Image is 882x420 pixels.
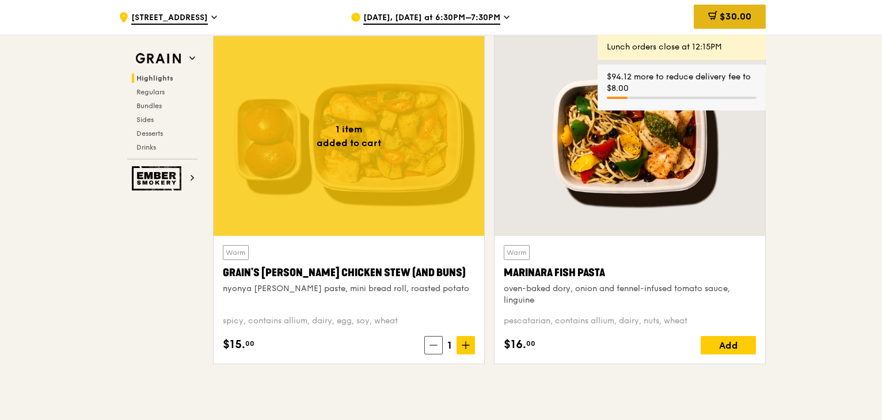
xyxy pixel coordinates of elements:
span: $16. [504,336,526,353]
span: [STREET_ADDRESS] [131,12,208,25]
span: Highlights [136,74,173,82]
div: spicy, contains allium, dairy, egg, soy, wheat [223,315,475,327]
div: Grain's [PERSON_NAME] Chicken Stew (and buns) [223,265,475,281]
span: $15. [223,336,245,353]
span: Sides [136,116,154,124]
div: Marinara Fish Pasta [504,265,756,281]
div: nyonya [PERSON_NAME] paste, mini bread roll, roasted potato [223,283,475,295]
div: oven-baked dory, onion and fennel-infused tomato sauce, linguine [504,283,756,306]
div: pescatarian, contains allium, dairy, nuts, wheat [504,315,756,327]
span: Regulars [136,88,165,96]
span: 00 [526,339,535,348]
span: Bundles [136,102,162,110]
span: 00 [245,339,254,348]
span: $30.00 [720,11,751,22]
img: Grain web logo [132,48,185,69]
img: Ember Smokery web logo [132,166,185,190]
span: [DATE], [DATE] at 6:30PM–7:30PM [363,12,500,25]
div: Warm [223,245,249,260]
span: Desserts [136,129,163,138]
div: $94.12 more to reduce delivery fee to $8.00 [607,71,756,94]
div: Warm [504,245,530,260]
span: Drinks [136,143,156,151]
div: Add [701,336,756,354]
div: Lunch orders close at 12:15PM [607,41,756,53]
span: 1 [443,337,457,353]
